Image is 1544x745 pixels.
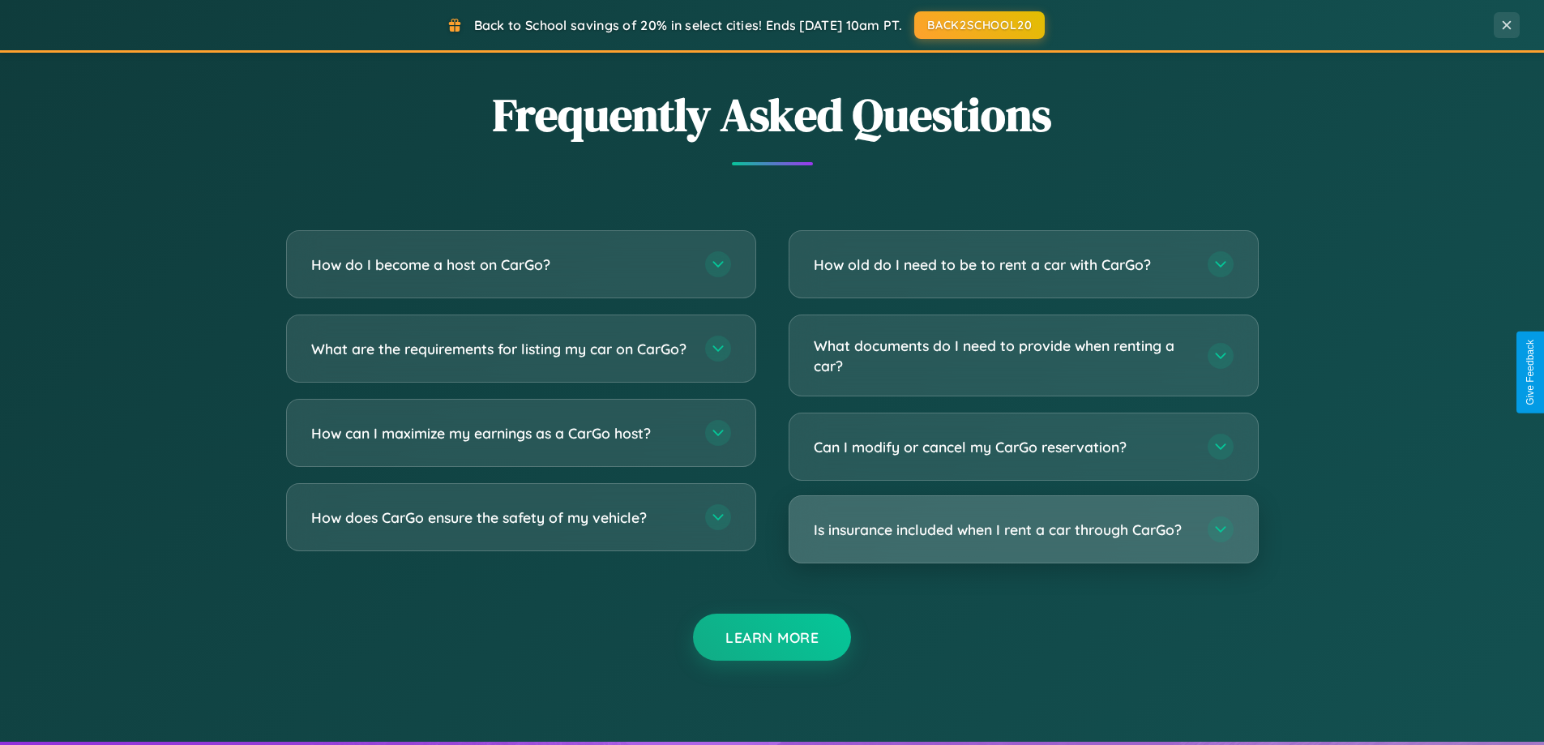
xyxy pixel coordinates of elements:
[814,520,1191,540] h3: Is insurance included when I rent a car through CarGo?
[693,614,851,661] button: Learn More
[814,437,1191,457] h3: Can I modify or cancel my CarGo reservation?
[311,507,689,528] h3: How does CarGo ensure the safety of my vehicle?
[311,339,689,359] h3: What are the requirements for listing my car on CarGo?
[914,11,1045,39] button: BACK2SCHOOL20
[474,17,902,33] span: Back to School savings of 20% in select cities! Ends [DATE] 10am PT.
[286,83,1259,146] h2: Frequently Asked Questions
[1525,340,1536,405] div: Give Feedback
[814,255,1191,275] h3: How old do I need to be to rent a car with CarGo?
[814,336,1191,375] h3: What documents do I need to provide when renting a car?
[311,255,689,275] h3: How do I become a host on CarGo?
[311,423,689,443] h3: How can I maximize my earnings as a CarGo host?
